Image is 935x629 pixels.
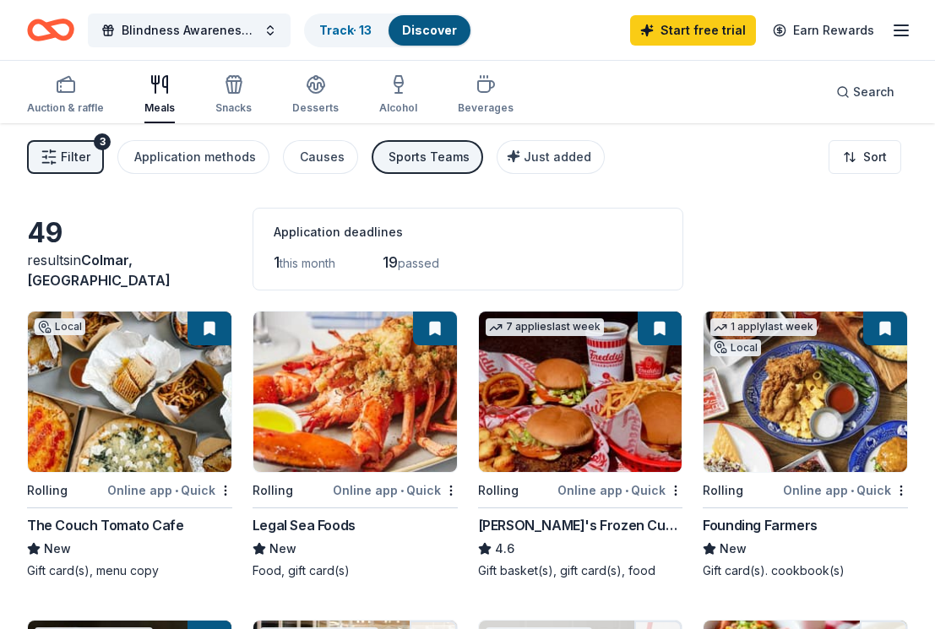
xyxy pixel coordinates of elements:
[28,312,231,472] img: Image for The Couch Tomato Cafe
[703,480,743,501] div: Rolling
[524,149,591,164] span: Just added
[253,312,457,472] img: Image for Legal Sea Foods
[710,318,817,336] div: 1 apply last week
[117,140,269,174] button: Application methods
[175,484,178,497] span: •
[703,515,818,535] div: Founding Farmers
[319,23,372,37] a: Track· 13
[27,140,104,174] button: Filter3
[763,15,884,46] a: Earn Rewards
[144,101,175,115] div: Meals
[630,15,756,46] a: Start free trial
[389,147,470,167] div: Sports Teams
[400,484,404,497] span: •
[486,318,604,336] div: 7 applies last week
[478,515,683,535] div: [PERSON_NAME]'s Frozen Custard & Steakburgers
[703,311,908,579] a: Image for Founding Farmers1 applylast weekLocalRollingOnline app•QuickFounding FarmersNewGift car...
[783,480,908,501] div: Online app Quick
[478,562,683,579] div: Gift basket(s), gift card(s), food
[853,82,894,102] span: Search
[274,253,280,271] span: 1
[379,101,417,115] div: Alcohol
[27,101,104,115] div: Auction & raffle
[253,480,293,501] div: Rolling
[61,147,90,167] span: Filter
[27,311,232,579] a: Image for The Couch Tomato CafeLocalRollingOnline app•QuickThe Couch Tomato CafeNewGift card(s), ...
[35,318,85,335] div: Local
[851,484,854,497] span: •
[107,480,232,501] div: Online app Quick
[379,68,417,123] button: Alcohol
[27,252,171,289] span: Colmar, [GEOGRAPHIC_DATA]
[215,68,252,123] button: Snacks
[704,312,907,472] img: Image for Founding Farmers
[625,484,628,497] span: •
[398,256,439,270] span: passed
[283,140,358,174] button: Causes
[402,23,457,37] a: Discover
[253,515,356,535] div: Legal Sea Foods
[458,101,514,115] div: Beverages
[495,539,514,559] span: 4.6
[27,480,68,501] div: Rolling
[479,312,682,472] img: Image for Freddy's Frozen Custard & Steakburgers
[292,68,339,123] button: Desserts
[27,252,171,289] span: in
[44,539,71,559] span: New
[372,140,483,174] button: Sports Teams
[134,147,256,167] div: Application methods
[253,311,458,579] a: Image for Legal Sea FoodsRollingOnline app•QuickLegal Sea FoodsNewFood, gift card(s)
[88,14,291,47] button: Blindness Awareness Showcase
[478,480,519,501] div: Rolling
[122,20,257,41] span: Blindness Awareness Showcase
[703,562,908,579] div: Gift card(s). cookbook(s)
[829,140,901,174] button: Sort
[823,75,908,109] button: Search
[304,14,472,47] button: Track· 13Discover
[333,480,458,501] div: Online app Quick
[269,539,296,559] span: New
[863,147,887,167] span: Sort
[253,562,458,579] div: Food, gift card(s)
[274,222,662,242] div: Application deadlines
[292,101,339,115] div: Desserts
[94,133,111,150] div: 3
[27,10,74,50] a: Home
[710,339,761,356] div: Local
[557,480,682,501] div: Online app Quick
[280,256,335,270] span: this month
[27,515,184,535] div: The Couch Tomato Cafe
[458,68,514,123] button: Beverages
[27,68,104,123] button: Auction & raffle
[478,311,683,579] a: Image for Freddy's Frozen Custard & Steakburgers7 applieslast weekRollingOnline app•Quick[PERSON_...
[497,140,605,174] button: Just added
[215,101,252,115] div: Snacks
[27,562,232,579] div: Gift card(s), menu copy
[27,216,232,250] div: 49
[383,253,398,271] span: 19
[720,539,747,559] span: New
[300,147,345,167] div: Causes
[27,250,232,290] div: results
[144,68,175,123] button: Meals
